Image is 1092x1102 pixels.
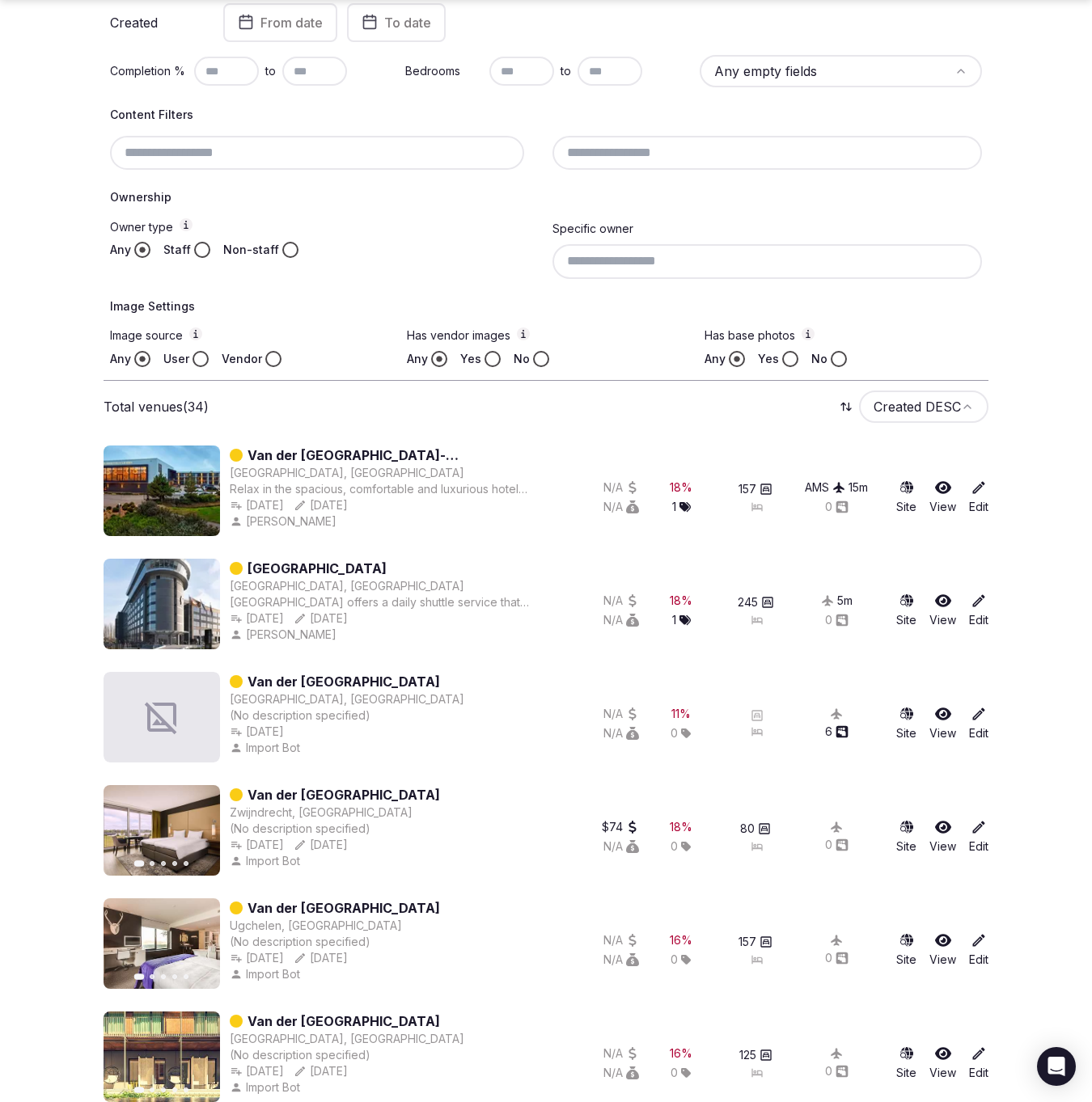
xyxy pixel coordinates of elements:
span: 0 [671,838,678,855]
span: 0 [671,952,678,968]
a: Edit [969,932,988,968]
button: Import Bot [230,853,303,869]
a: Van der [GEOGRAPHIC_DATA] [248,785,440,804]
button: 18% [670,819,692,835]
a: View [929,1045,956,1081]
a: Van der [GEOGRAPHIC_DATA] [248,898,440,918]
button: N/A [603,838,639,855]
button: N/A [603,1045,639,1062]
a: Site [896,1045,916,1081]
button: Go to slide 5 [184,974,188,979]
button: Go to slide 3 [161,974,166,979]
button: [DATE] [230,1063,284,1079]
div: Open Intercom Messenger [1037,1047,1076,1086]
button: 157 [739,934,772,950]
button: 16% [670,1045,692,1062]
button: Go to slide 5 [184,1087,188,1092]
button: Go to slide 1 [134,860,145,867]
div: 18 % [670,819,692,835]
button: Go to slide 4 [172,861,177,866]
button: N/A [603,932,639,948]
button: N/A [603,1065,639,1081]
img: Featured image for Van der Valk Hotel de Cantharel [104,898,220,989]
div: 16 % [670,932,692,948]
a: View [929,819,956,855]
img: Featured image for Van der Valk Hotel Mechelen [104,1011,220,1102]
button: Go to slide 1 [134,1087,145,1093]
button: 80 [740,821,771,837]
button: 0 [825,837,849,853]
button: 0 [825,950,849,966]
a: Van der [GEOGRAPHIC_DATA] [248,1011,440,1031]
div: (No description specified) [230,1047,464,1063]
span: 0 [671,1065,678,1081]
button: 0 [825,1063,849,1079]
button: Go to slide 4 [172,974,177,979]
a: Edit [969,819,988,855]
button: $74 [602,819,639,835]
span: 80 [740,821,755,837]
a: Edit [969,1045,988,1081]
button: Go to slide 3 [161,861,166,866]
button: [GEOGRAPHIC_DATA], [GEOGRAPHIC_DATA] [230,1031,464,1047]
button: Go to slide 2 [150,861,154,866]
button: Import Bot [230,1079,303,1096]
button: 125 [739,1047,772,1063]
button: [DATE] [294,1063,348,1079]
button: Ugchelen, [GEOGRAPHIC_DATA] [230,918,402,934]
a: Site [896,819,916,855]
a: Site [896,932,916,968]
a: View [929,932,956,968]
button: [DATE] [294,837,348,853]
button: N/A [603,952,639,968]
span: 125 [739,1047,756,1063]
button: [DATE] [294,950,348,966]
button: Go to slide 3 [161,1087,166,1092]
button: [DATE] [230,837,284,853]
button: Zwijndrecht, [GEOGRAPHIC_DATA] [230,804,413,821]
button: Go to slide 2 [150,974,154,979]
button: Go to slide 1 [134,973,145,980]
div: 16 % [670,1045,692,1062]
button: Import Bot [230,966,303,982]
button: 16% [670,932,692,948]
div: (No description specified) [230,934,440,950]
button: Go to slide 2 [150,1087,154,1092]
button: [DATE] [230,950,284,966]
span: 157 [739,934,756,950]
button: Go to slide 4 [172,1087,177,1092]
button: Go to slide 5 [184,861,188,866]
img: Featured image for Van der Valk Hotel Ara [104,785,220,876]
div: (No description specified) [230,821,440,837]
